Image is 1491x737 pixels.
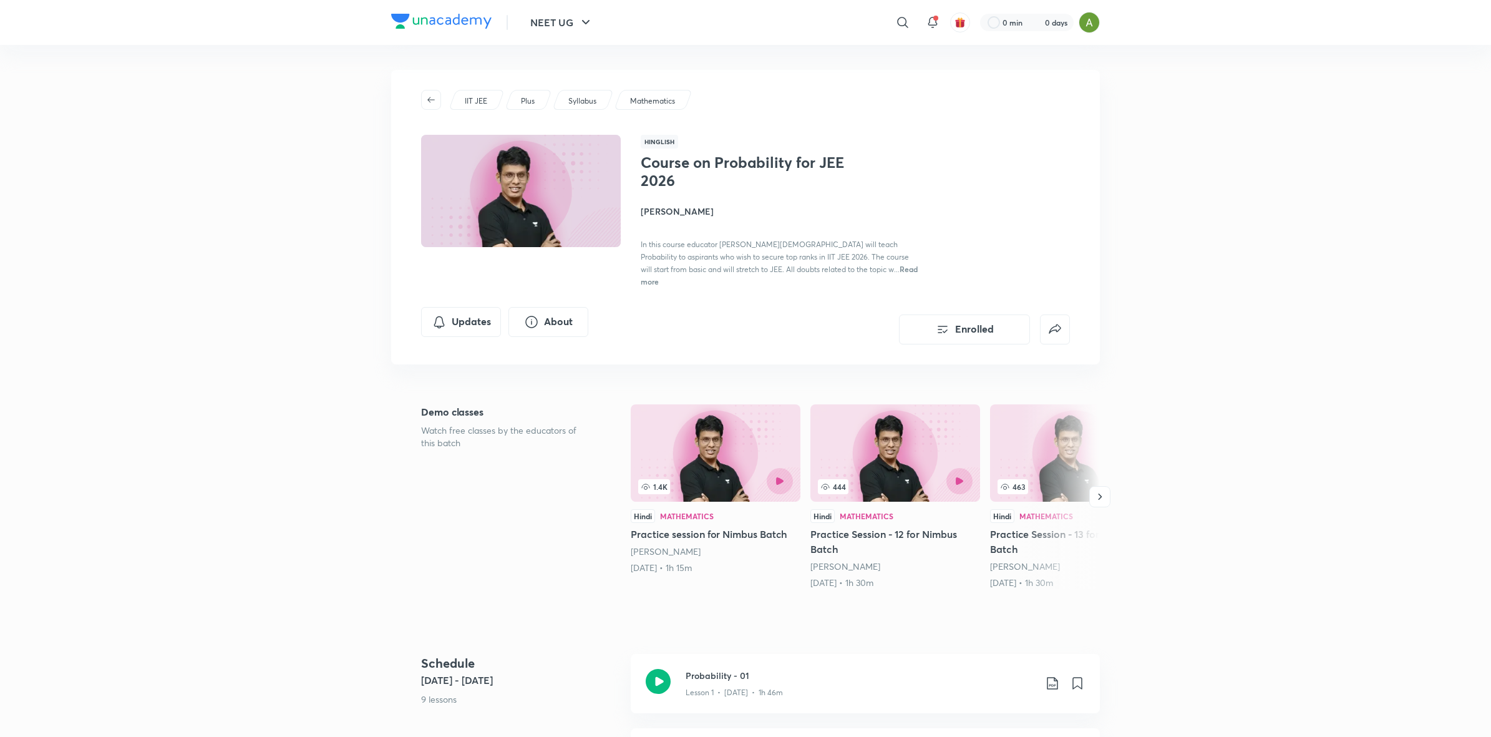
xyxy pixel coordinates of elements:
[641,240,909,274] span: In this course educator [PERSON_NAME][DEMOGRAPHIC_DATA] will teach Probability to aspirants who w...
[523,10,601,35] button: NEET UG
[463,95,490,107] a: IIT JEE
[641,135,678,149] span: Hinglish
[631,509,655,523] div: Hindi
[818,479,848,494] span: 444
[641,264,918,286] span: Read more
[990,577,1160,589] div: 31st Jul • 1h 30m
[568,95,596,107] p: Syllabus
[810,404,980,589] a: 444HindiMathematicsPractice Session - 12 for Nimbus Batch[PERSON_NAME][DATE] • 1h 30m
[1079,12,1100,33] img: Ajay A
[631,404,800,574] a: 1.4KHindiMathematicsPractice session for Nimbus Batch[PERSON_NAME][DATE] • 1h 15m
[899,315,1030,344] button: Enrolled
[419,134,623,248] img: Thumbnail
[521,95,535,107] p: Plus
[628,95,678,107] a: Mathematics
[990,560,1160,573] div: Prashant Jain
[686,669,1035,682] h3: Probability - 01
[508,307,588,337] button: About
[566,95,599,107] a: Syllabus
[631,404,800,574] a: Practice session for Nimbus Batch
[631,562,800,574] div: 17th Apr • 1h 15m
[810,560,880,572] a: [PERSON_NAME]
[1019,512,1073,520] div: Mathematics
[631,527,800,542] h5: Practice session for Nimbus Batch
[421,404,591,419] h5: Demo classes
[810,509,835,523] div: Hindi
[391,14,492,32] a: Company Logo
[421,654,621,673] h4: Schedule
[421,307,501,337] button: Updates
[421,693,621,706] p: 9 lessons
[1030,16,1042,29] img: streak
[686,687,783,698] p: Lesson 1 • [DATE] • 1h 46m
[421,673,621,688] h5: [DATE] - [DATE]
[810,404,980,589] a: Practice Session - 12 for Nimbus Batch
[465,95,487,107] p: IIT JEE
[810,560,980,573] div: Prashant Jain
[641,154,845,190] h1: Course on Probability for JEE 2026
[810,527,980,557] h5: Practice Session - 12 for Nimbus Batch
[840,512,893,520] div: Mathematics
[810,577,980,589] div: 24th Jul • 1h 30m
[631,654,1100,728] a: Probability - 01Lesson 1 • [DATE] • 1h 46m
[990,527,1160,557] h5: Practice Session - 13 for Nimbus Batch
[391,14,492,29] img: Company Logo
[631,545,800,558] div: Prashant Jain
[660,512,714,520] div: Mathematics
[990,560,1060,572] a: [PERSON_NAME]
[990,509,1014,523] div: Hindi
[990,404,1160,589] a: 463HindiMathematicsPractice Session - 13 for Nimbus Batch[PERSON_NAME][DATE] • 1h 30m
[950,12,970,32] button: avatar
[630,95,675,107] p: Mathematics
[1040,315,1070,344] button: false
[638,479,670,494] span: 1.4K
[998,479,1028,494] span: 463
[641,205,920,218] h4: [PERSON_NAME]
[631,545,701,557] a: [PERSON_NAME]
[990,404,1160,589] a: Practice Session - 13 for Nimbus Batch
[954,17,966,28] img: avatar
[519,95,537,107] a: Plus
[421,424,591,449] p: Watch free classes by the educators of this batch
